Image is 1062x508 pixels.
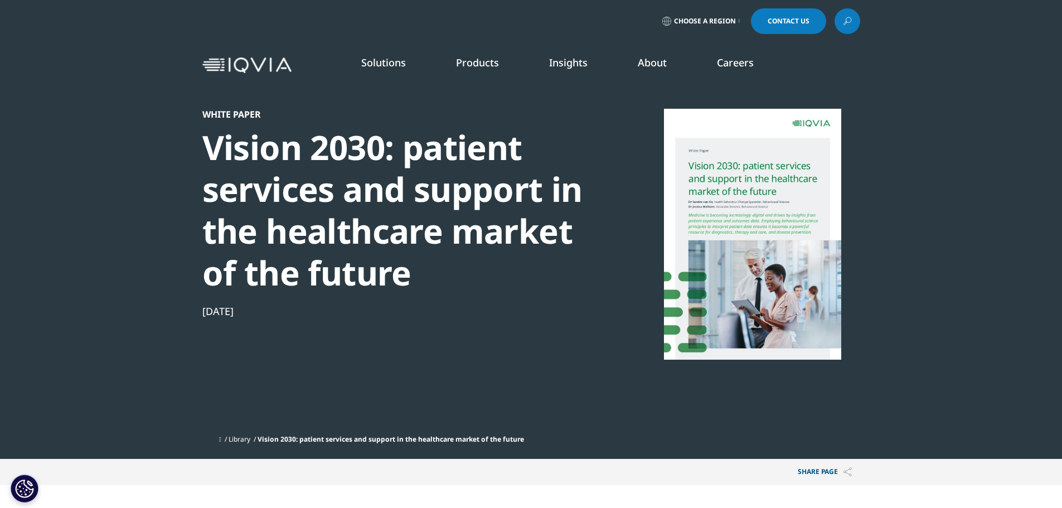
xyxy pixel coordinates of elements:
[789,459,860,485] p: Share PAGE
[11,475,38,502] button: Cookies Settings
[789,459,860,485] button: Share PAGEShare PAGE
[456,56,499,69] a: Products
[202,57,292,74] img: IQVIA Healthcare Information Technology and Pharma Clinical Research Company
[202,109,585,120] div: White Paper
[258,434,524,444] span: Vision 2030: patient services and support in the healthcare market of the future
[202,304,585,318] div: [DATE]
[296,39,860,91] nav: Primary
[638,56,667,69] a: About
[229,434,250,444] a: Library
[361,56,406,69] a: Solutions
[843,467,852,477] img: Share PAGE
[751,8,826,34] a: Contact Us
[717,56,754,69] a: Careers
[674,17,736,26] span: Choose a Region
[549,56,588,69] a: Insights
[202,127,585,294] div: Vision 2030: patient services and support in the healthcare market of the future
[768,18,809,25] span: Contact Us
